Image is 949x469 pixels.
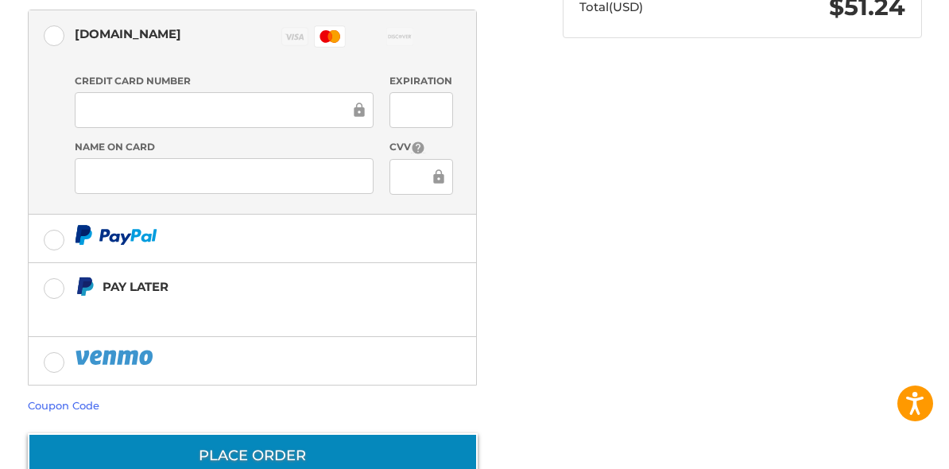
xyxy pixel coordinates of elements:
img: PayPal icon [75,225,157,245]
label: Credit Card Number [75,74,374,88]
iframe: PayPal Message 2 [75,304,407,317]
div: [DOMAIN_NAME] [75,21,181,47]
img: Pay Later icon [75,277,95,297]
label: Name on Card [75,140,374,154]
label: Expiration [389,74,454,88]
div: Pay Later [103,273,407,300]
img: PayPal icon [75,347,156,367]
a: Coupon Code [28,399,99,412]
label: CVV [389,140,454,155]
